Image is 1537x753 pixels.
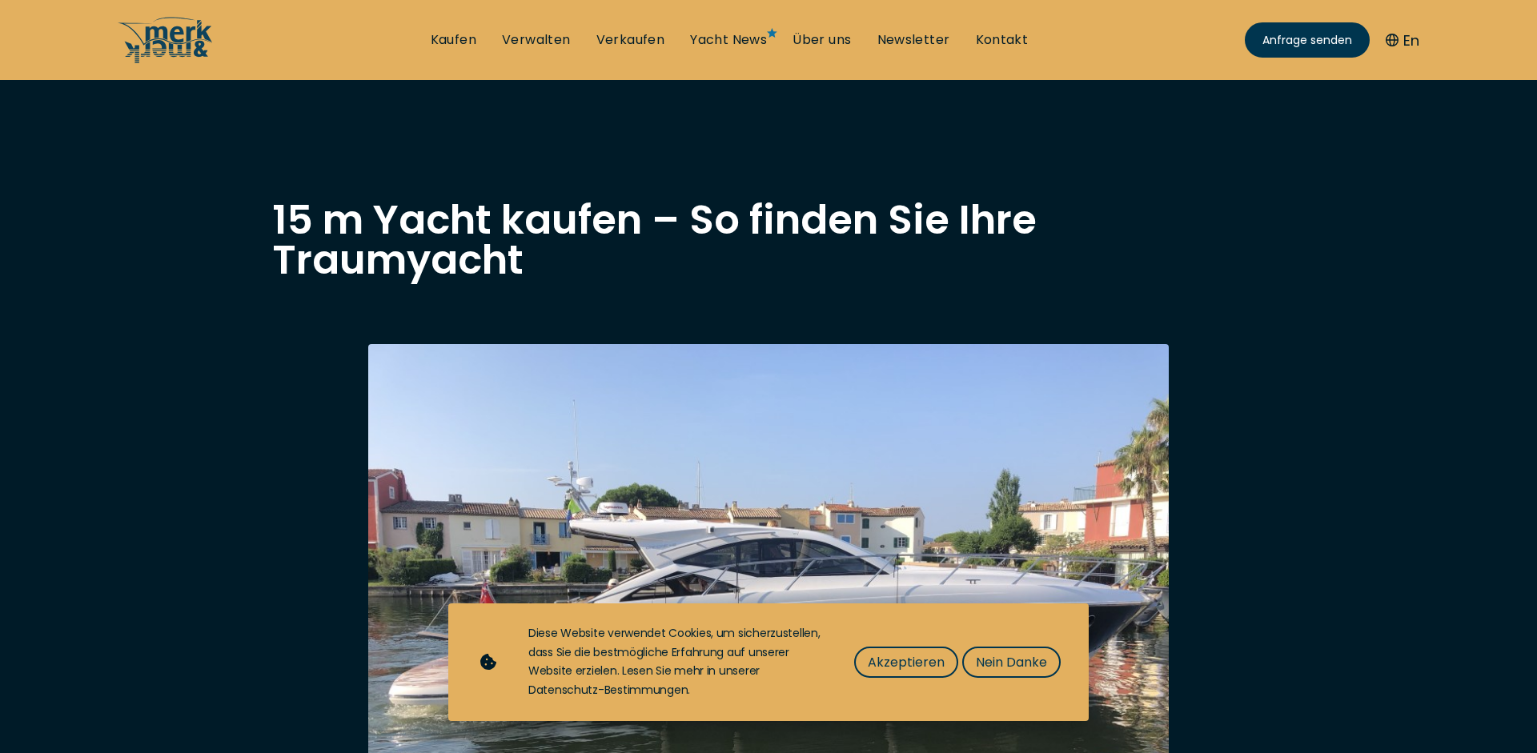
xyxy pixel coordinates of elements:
a: Datenschutz-Bestimmungen [528,682,688,698]
div: Diese Website verwendet Cookies, um sicherzustellen, dass Sie die bestmögliche Erfahrung auf unse... [528,624,822,700]
h1: 15 m Yacht kaufen – So finden Sie Ihre Traumyacht [272,200,1265,280]
button: Akzeptieren [854,647,958,678]
a: Kaufen [431,31,476,49]
a: Anfrage senden [1245,22,1370,58]
a: Newsletter [877,31,950,49]
span: Anfrage senden [1262,32,1352,49]
a: Kontakt [976,31,1029,49]
a: Über uns [793,31,851,49]
span: Akzeptieren [868,652,945,672]
span: Nein Danke [976,652,1047,672]
a: Verkaufen [596,31,665,49]
a: Verwalten [502,31,571,49]
button: Nein Danke [962,647,1061,678]
a: Yacht News [690,31,767,49]
button: En [1386,30,1419,51]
